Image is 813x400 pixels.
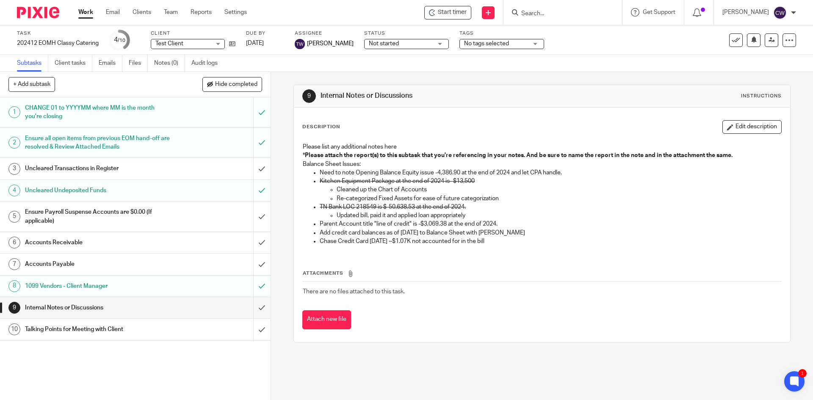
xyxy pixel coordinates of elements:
span: Test Client [155,41,183,47]
button: + Add subtask [8,77,55,91]
img: svg%3E [773,6,787,19]
h1: Accounts Receivable [25,236,171,249]
div: 202412 EOMH Classy Catering [17,39,99,47]
input: Search [520,10,597,18]
a: Email [106,8,120,17]
h1: Uncleared Transactions in Register [25,162,171,175]
a: Audit logs [191,55,224,72]
div: Instructions [741,93,782,99]
label: Task [17,30,99,37]
h1: Accounts Payable [25,258,171,270]
img: Pixie [17,7,59,18]
label: Tags [459,30,544,37]
p: Need to note Opening Balance Equity issue -4,386.90 at the end of 2024 and let CPA handle. [320,168,781,177]
p: Updated bill, paid it and applied loan appropriately [337,211,781,220]
p: Description [302,124,340,130]
a: Team [164,8,178,17]
span: Get Support [643,9,675,15]
a: Notes (0) [154,55,185,72]
p: Add credit card balances as of [DATE] to Balance Sheet with [PERSON_NAME] [320,229,781,237]
h1: Ensure all open items from previous EOM hand-off are resolved & Review Attached Emails [25,132,171,154]
h1: Talking Points for Meeting with Client [25,323,171,336]
span: Hide completed [215,81,257,88]
a: Files [129,55,148,72]
span: Start timer [438,8,467,17]
s: Kitchen Equipment Package at the end of 2024 is -$13,500 [320,178,475,184]
label: Due by [246,30,284,37]
div: 3 [8,163,20,175]
h1: Internal Notes or Discussions [321,91,560,100]
label: Client [151,30,235,37]
p: Cleaned up the Chart of Accounts [337,185,781,194]
div: 4 [8,185,20,196]
div: 9 [302,89,316,103]
p: Balance Sheet Issues: [303,160,781,168]
a: Subtasks [17,55,48,72]
div: 8 [8,280,20,292]
p: Re-categorized Fixed Assets for ease of future categorization [337,194,781,203]
h1: Internal Notes or Discussions [25,301,171,314]
strong: Please attach the report(s) to this subtask that you're referencing in your notes. And be sure to... [305,152,733,158]
small: /10 [118,38,125,43]
div: 6 [8,237,20,248]
button: Edit description [722,120,782,134]
a: Clients [133,8,151,17]
span: Attachments [303,271,343,276]
div: 10 [8,323,20,335]
div: 1 [798,369,807,378]
div: 7 [8,258,20,270]
button: Attach new file [302,310,351,329]
img: svg%3E [295,39,305,49]
label: Status [364,30,449,37]
div: 9 [8,302,20,314]
h1: Uncleared Undeposited Funds [25,184,171,197]
p: Parent Account title "line of credit" is -$3,069.38 at the end of 2024. [320,220,781,228]
div: 4 [114,35,125,45]
div: 1 [8,106,20,118]
h1: 1099 Vendors - Client Manager [25,280,171,292]
a: Client tasks [55,55,92,72]
span: No tags selected [464,41,509,47]
p: Chase Credit Card [DATE] ~$1.07K not accounted for in the bill [320,237,781,246]
h1: CHANGE 01 to YYYYMM where MM is the month you're closing [25,102,171,123]
button: Hide completed [202,77,262,91]
s: TN Bank LOC 218549 is $-50,638.53 at the end of 2024. [320,204,466,210]
p: [PERSON_NAME] [722,8,769,17]
div: 5 [8,211,20,223]
a: Work [78,8,93,17]
span: There are no files attached to this task. [303,289,405,295]
a: Reports [191,8,212,17]
a: Emails [99,55,122,72]
span: [PERSON_NAME] [307,39,354,48]
div: 2 [8,137,20,149]
p: Please list any additional notes here [303,143,781,151]
h1: Ensure Payroll Suspense Accounts are $0.00 (If applicable) [25,206,171,227]
span: Not started [369,41,399,47]
div: Test Client - 202412 EOMH Classy Catering [424,6,471,19]
span: [DATE] [246,40,264,46]
label: Assignee [295,30,354,37]
a: Settings [224,8,247,17]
